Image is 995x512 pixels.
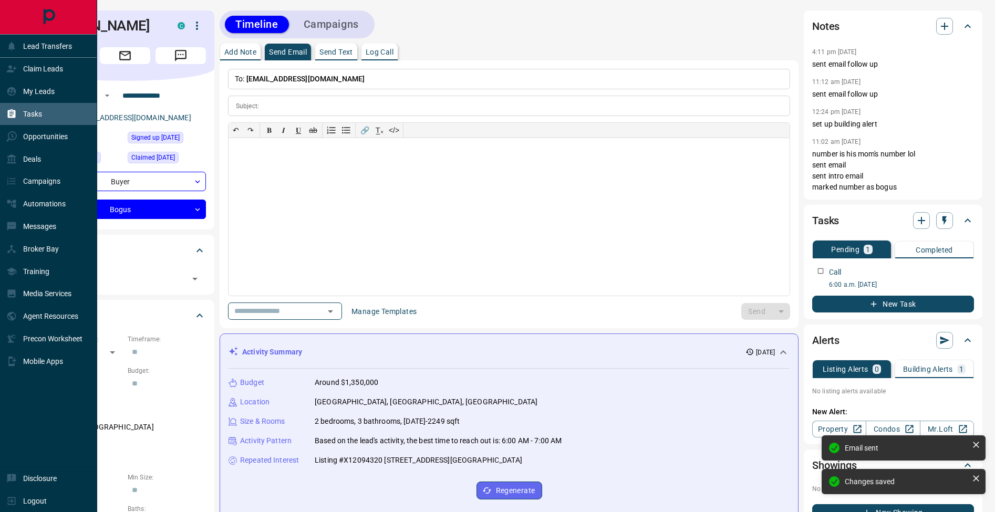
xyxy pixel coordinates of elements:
div: Tue Jun 17 2025 [128,152,206,166]
div: Tags [44,238,206,263]
button: New Task [812,296,974,312]
p: sent email follow up [812,89,974,100]
p: No listing alerts available [812,386,974,396]
a: Mr.Loft [920,421,974,437]
span: Signed up [DATE] [131,132,180,143]
button: ↷ [243,123,258,138]
p: Add Note [224,48,256,56]
p: Around $1,350,000 [315,377,378,388]
button: Timeline [225,16,289,33]
div: Buyer [44,172,206,191]
p: Timeframe: [128,335,206,344]
button: Manage Templates [345,303,423,320]
p: 12:24 pm [DATE] [812,108,861,116]
button: Open [323,304,338,319]
div: Alerts [812,328,974,353]
button: ↶ [229,123,243,138]
div: Bogus [44,200,206,219]
p: Send Email [269,48,307,56]
p: Location [240,396,270,407]
p: 11:12 am [DATE] [812,78,861,86]
p: 4:11 pm [DATE] [812,48,857,56]
p: 1 [866,246,870,253]
p: set up building alert [812,119,974,130]
div: split button [741,303,790,320]
p: Listing Alerts [823,365,868,373]
p: 0 [875,365,879,373]
p: Kitchener, [GEOGRAPHIC_DATA] [44,419,206,436]
div: condos.ca [178,22,185,29]
p: Budget [240,377,264,388]
p: number is his mom's number lol sent email sent intro email marked number as bogus [812,149,974,193]
button: T̲ₓ [372,123,387,138]
a: Condos [866,421,920,437]
p: 11:02 am [DATE] [812,138,861,145]
p: Repeated Interest [240,455,299,466]
button: 🔗 [357,123,372,138]
button: Campaigns [293,16,369,33]
h1: [PERSON_NAME] [44,17,162,34]
button: 𝐁 [262,123,276,138]
p: Size & Rooms [240,416,285,427]
p: Subject: [236,101,259,111]
s: ab [309,126,317,134]
p: Listing #X12094320 [STREET_ADDRESS][GEOGRAPHIC_DATA] [315,455,522,466]
p: Send Text [319,48,353,56]
button: Regenerate [476,482,542,499]
div: Showings [812,453,974,478]
p: sent email follow up [812,59,974,70]
span: Email [100,47,150,64]
div: Notes [812,14,974,39]
span: Message [156,47,206,64]
p: 6:00 a.m. [DATE] [829,280,974,289]
span: [EMAIL_ADDRESS][DOMAIN_NAME] [246,75,365,83]
a: Property [812,421,866,437]
p: Call [829,267,842,278]
div: Email sent [845,444,968,452]
button: Open [188,271,202,286]
h2: Showings [812,457,857,474]
button: Numbered list [324,123,339,138]
p: 1 [959,365,963,373]
p: Pending [831,246,859,253]
span: Claimed [DATE] [131,152,175,163]
h2: Tasks [812,212,839,229]
p: Budget: [128,366,206,375]
h2: Notes [812,18,839,35]
p: New Alert: [812,406,974,417]
p: Building Alerts [903,365,953,373]
p: [DATE] [756,348,775,357]
button: </> [387,123,401,138]
p: [GEOGRAPHIC_DATA], [GEOGRAPHIC_DATA], [GEOGRAPHIC_DATA] [315,396,537,407]
p: Min Size: [128,473,206,482]
button: 𝑰 [276,123,291,138]
p: Activity Pattern [240,435,292,446]
div: Mon Jun 16 2025 [128,132,206,147]
div: Changes saved [845,477,968,486]
p: Based on the lead's activity, the best time to reach out is: 6:00 AM - 7:00 AM [315,435,562,446]
span: 𝐔 [296,126,301,134]
p: Activity Summary [242,347,302,358]
a: [EMAIL_ADDRESS][DOMAIN_NAME] [72,113,191,122]
p: No showings booked [812,484,974,494]
p: 2 bedrooms, 3 bathrooms, [DATE]-2249 sqft [315,416,460,427]
button: ab [306,123,320,138]
h2: Alerts [812,332,839,349]
button: 𝐔 [291,123,306,138]
button: Bullet list [339,123,354,138]
div: Activity Summary[DATE] [229,342,790,362]
div: Criteria [44,303,206,328]
p: To: [228,69,790,89]
p: Log Call [366,48,393,56]
p: Completed [916,246,953,254]
p: Areas Searched: [44,409,206,419]
p: Motivation: [44,441,206,451]
button: Open [101,89,113,102]
div: Tasks [812,208,974,233]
